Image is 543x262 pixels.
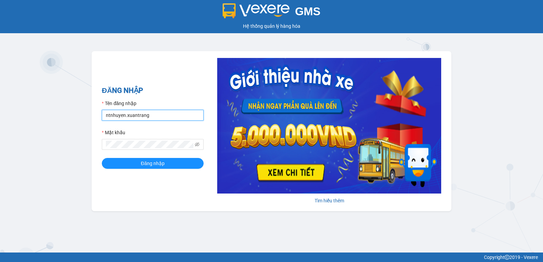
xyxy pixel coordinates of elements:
[102,110,204,121] input: Tên đăng nhập
[295,5,320,18] span: GMS
[223,10,321,16] a: GMS
[217,58,441,194] img: banner-0
[102,129,125,136] label: Mật khẩu
[223,3,290,18] img: logo 2
[2,22,541,30] div: Hệ thống quản lý hàng hóa
[5,254,538,261] div: Copyright 2019 - Vexere
[195,142,200,147] span: eye-invisible
[217,197,441,204] div: Tìm hiểu thêm
[505,255,509,260] span: copyright
[102,100,136,107] label: Tên đăng nhập
[102,158,204,169] button: Đăng nhập
[102,85,204,96] h2: ĐĂNG NHẬP
[106,141,193,148] input: Mật khẩu
[141,160,165,167] span: Đăng nhập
